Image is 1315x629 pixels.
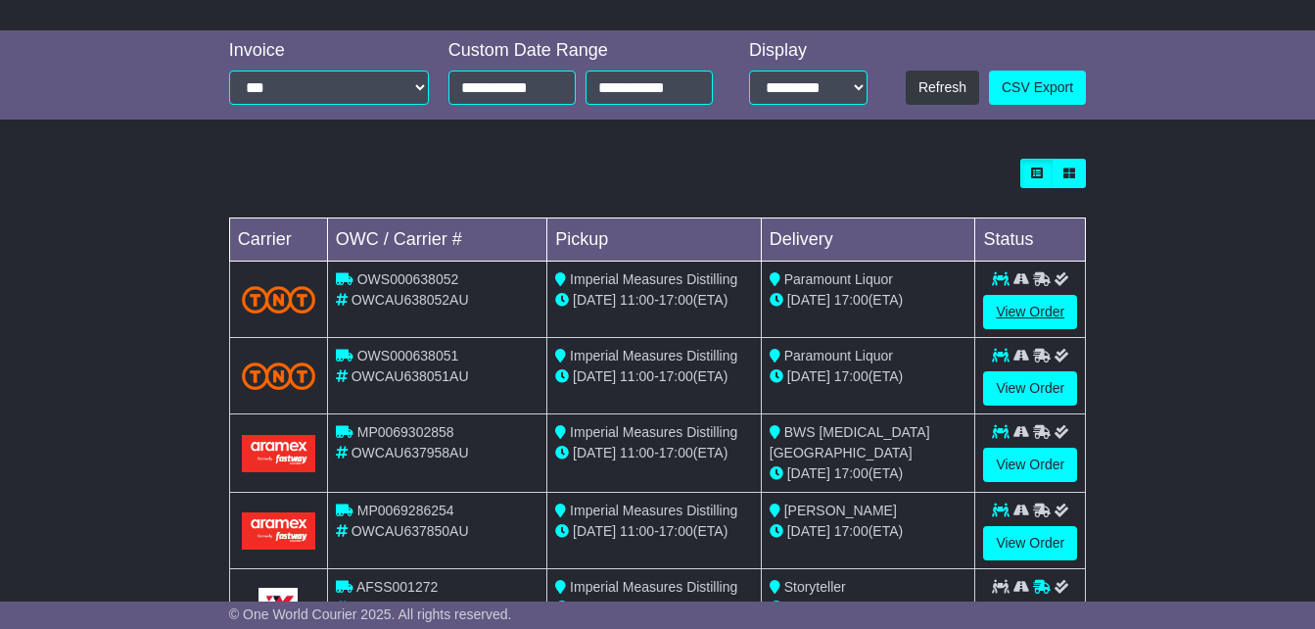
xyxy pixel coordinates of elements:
[357,271,459,287] span: OWS000638052
[242,435,315,471] img: Aramex.png
[784,348,893,363] span: Paramount Liquor
[784,579,846,595] span: Storyteller
[761,218,975,262] td: Delivery
[570,503,737,518] span: Imperial Measures Distilling
[787,523,830,539] span: [DATE]
[573,292,616,308] span: [DATE]
[784,271,893,287] span: Paramount Liquor
[555,598,753,618] div: - (ETA)
[242,286,315,313] img: TNT_Domestic.png
[357,503,454,518] span: MP0069286254
[659,600,693,615] span: 17:00
[834,292,869,308] span: 17:00
[983,371,1077,406] a: View Order
[352,368,469,384] span: OWCAU638051AU
[620,600,654,615] span: 09:00
[229,40,429,62] div: Invoice
[570,348,737,363] span: Imperial Measures Distilling
[770,290,967,311] div: (ETA)
[770,598,967,618] div: (ETA)
[570,271,737,287] span: Imperial Measures Distilling
[573,368,616,384] span: [DATE]
[620,368,654,384] span: 11:00
[327,218,546,262] td: OWC / Carrier #
[356,579,438,595] span: AFSS001272
[770,521,967,542] div: (ETA)
[983,448,1077,482] a: View Order
[787,465,830,481] span: [DATE]
[448,40,721,62] div: Custom Date Range
[787,600,830,615] span: [DATE]
[229,606,512,622] span: © One World Courier 2025. All rights reserved.
[620,292,654,308] span: 11:00
[570,579,737,595] span: Imperial Measures Distilling
[352,292,469,308] span: OWCAU638052AU
[834,465,869,481] span: 17:00
[258,588,298,627] img: GetCarrierServiceLogo
[555,521,753,542] div: - (ETA)
[834,368,869,384] span: 17:00
[242,512,315,549] img: Aramex.png
[770,463,967,484] div: (ETA)
[989,71,1086,105] a: CSV Export
[620,445,654,460] span: 11:00
[770,366,967,387] div: (ETA)
[620,523,654,539] span: 11:00
[784,503,897,518] span: [PERSON_NAME]
[242,363,315,389] img: TNT_Domestic.png
[659,523,693,539] span: 17:00
[547,218,762,262] td: Pickup
[659,445,693,460] span: 17:00
[555,290,753,311] div: - (ETA)
[229,218,327,262] td: Carrier
[352,600,469,615] span: OWCAU634970AU
[906,71,979,105] button: Refresh
[570,424,737,440] span: Imperial Measures Distilling
[573,600,616,615] span: [DATE]
[787,368,830,384] span: [DATE]
[983,526,1077,560] a: View Order
[770,424,930,460] span: BWS [MEDICAL_DATA][GEOGRAPHIC_DATA]
[834,523,869,539] span: 17:00
[555,443,753,463] div: - (ETA)
[555,366,753,387] div: - (ETA)
[357,424,454,440] span: MP0069302858
[983,295,1077,329] a: View Order
[352,523,469,539] span: OWCAU637850AU
[659,292,693,308] span: 17:00
[749,40,868,62] div: Display
[834,600,869,615] span: 17:00
[357,348,459,363] span: OWS000638051
[659,368,693,384] span: 17:00
[573,523,616,539] span: [DATE]
[975,218,1086,262] td: Status
[352,445,469,460] span: OWCAU637958AU
[573,445,616,460] span: [DATE]
[787,292,830,308] span: [DATE]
